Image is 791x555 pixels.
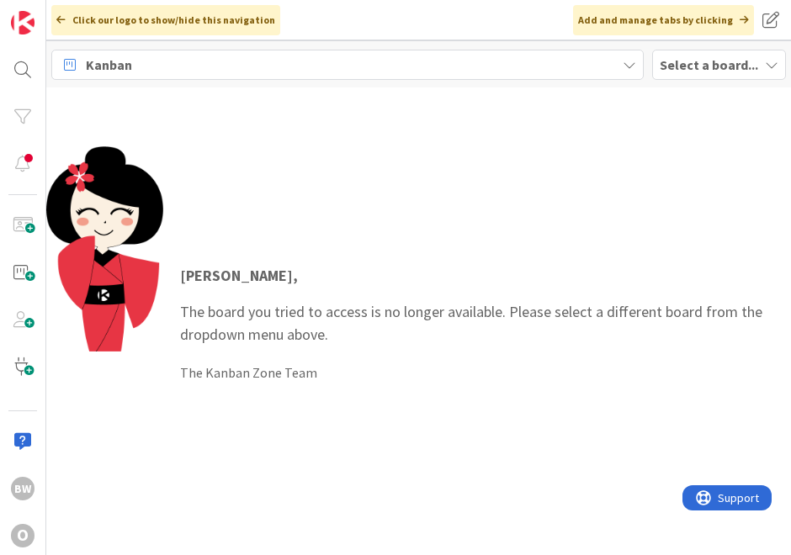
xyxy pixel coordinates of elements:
div: Click our logo to show/hide this navigation [51,5,280,35]
b: Select a board... [660,56,758,73]
span: Kanban [86,55,132,75]
div: BW [11,477,35,500]
img: Visit kanbanzone.com [11,11,35,34]
div: The Kanban Zone Team [180,362,774,383]
strong: [PERSON_NAME] , [180,266,298,285]
span: Support [35,3,77,23]
p: The board you tried to access is no longer available. Please select a different board from the dr... [180,264,774,346]
div: O [11,524,35,547]
div: Add and manage tabs by clicking [573,5,754,35]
